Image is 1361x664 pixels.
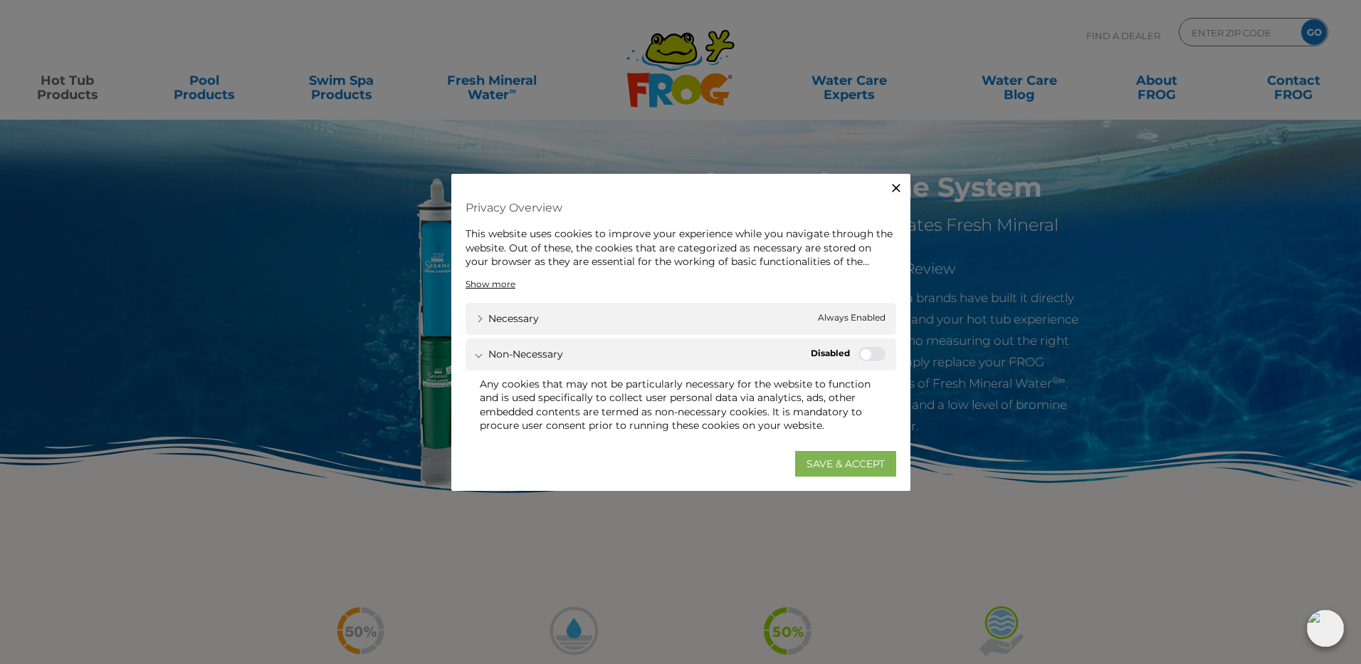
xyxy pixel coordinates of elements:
[476,346,563,361] a: Non-necessary
[466,277,515,290] a: Show more
[795,451,896,477] a: SAVE & ACCEPT
[1307,610,1344,647] img: openIcon
[818,311,886,326] span: Always Enabled
[480,377,882,432] div: Any cookies that may not be particularly necessary for the website to function and is used specif...
[466,194,896,219] h4: Privacy Overview
[476,311,539,326] a: Necessary
[466,227,896,269] div: This website uses cookies to improve your experience while you navigate through the website. Out ...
